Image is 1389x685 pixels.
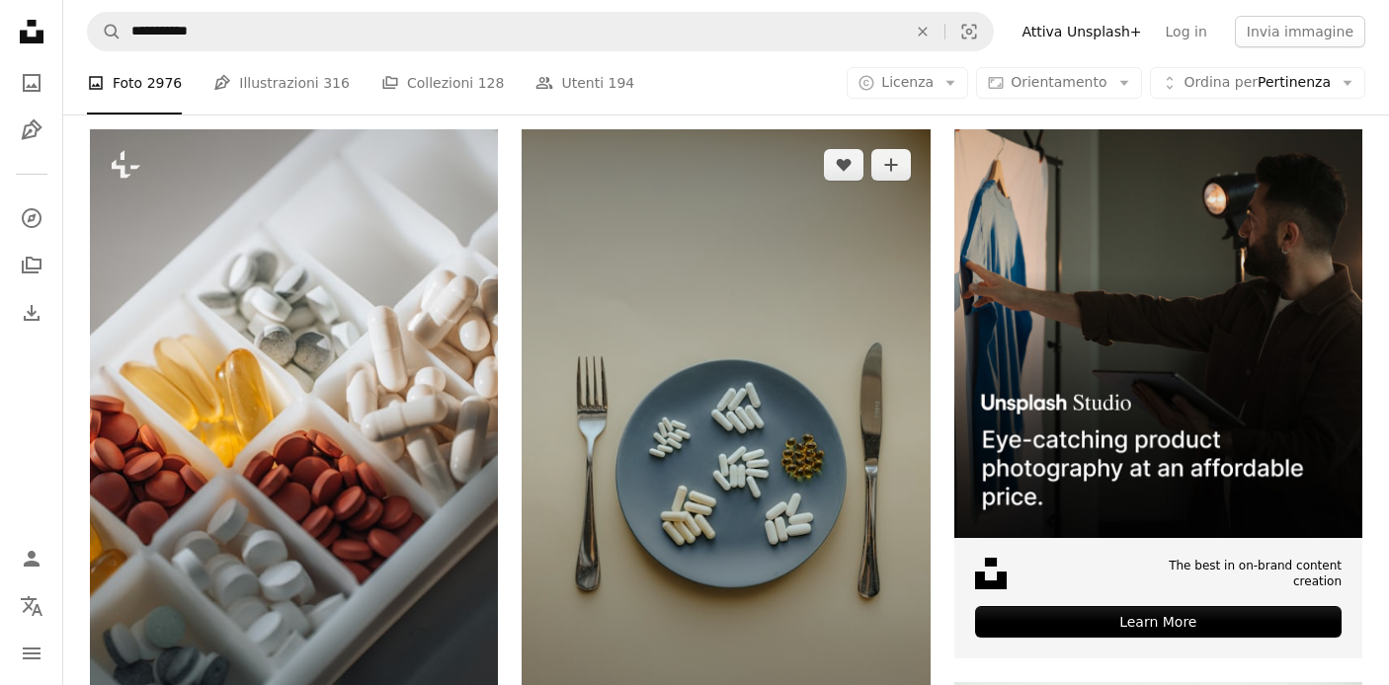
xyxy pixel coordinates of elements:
a: un piatto con del cibo su di esso [522,426,930,444]
span: Pertinenza [1185,73,1331,93]
button: Ricerca visiva [945,13,993,50]
a: Accedi / Registrati [12,539,51,578]
span: The best in on-brand content creation [1117,558,1342,591]
a: Illustrazioni [12,111,51,150]
div: Learn More [975,606,1342,638]
a: Utenti 194 [535,51,634,114]
button: Orientamento [976,67,1141,99]
span: 194 [609,72,635,94]
img: file-1715714098234-25b8b4e9d8faimage [954,129,1362,537]
a: Home — Unsplash [12,12,51,55]
button: Invia immagine [1235,16,1365,47]
a: Log in [1154,16,1219,47]
a: Illustrazioni 316 [213,51,350,114]
a: Attiva Unsplash+ [1010,16,1153,47]
span: 316 [323,72,350,94]
button: Lingua [12,586,51,626]
a: una scatola di pillole piena di un sacco di pillole [90,426,498,444]
a: Collezioni 128 [381,51,505,114]
button: Cerca su Unsplash [88,13,122,50]
span: Ordina per [1185,74,1258,90]
button: Licenza [847,67,968,99]
a: Cronologia download [12,293,51,333]
span: Licenza [881,74,934,90]
img: file-1631678316303-ed18b8b5cb9cimage [975,558,1007,589]
span: Orientamento [1011,74,1106,90]
button: Elimina [901,13,944,50]
button: Mi piace [824,149,863,181]
a: The best in on-brand content creationLearn More [954,129,1362,658]
a: Foto [12,63,51,103]
button: Ordina perPertinenza [1150,67,1365,99]
a: Esplora [12,198,51,238]
form: Trova visual in tutto il sito [87,12,994,51]
span: 128 [478,72,505,94]
a: Collezioni [12,246,51,285]
button: Menu [12,634,51,673]
button: Aggiungi alla Collezione [871,149,911,181]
